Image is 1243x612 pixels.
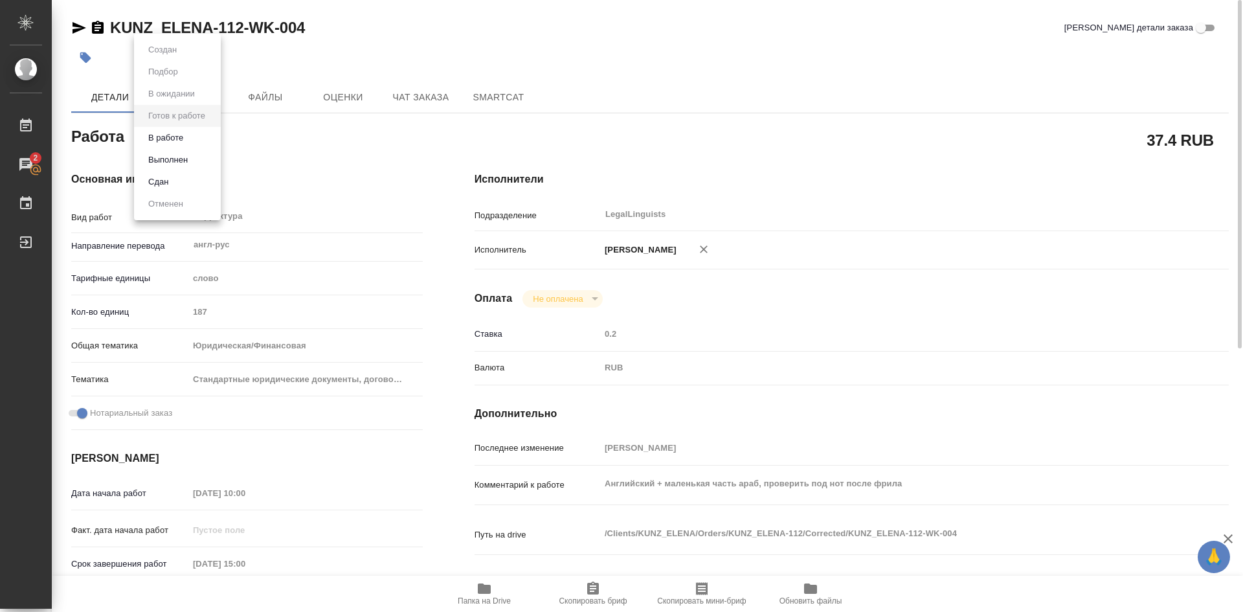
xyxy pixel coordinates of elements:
[144,175,172,189] button: Сдан
[144,153,192,167] button: Выполнен
[144,109,209,123] button: Готов к работе
[144,65,182,79] button: Подбор
[144,43,181,57] button: Создан
[144,87,199,101] button: В ожидании
[144,131,187,145] button: В работе
[144,197,187,211] button: Отменен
